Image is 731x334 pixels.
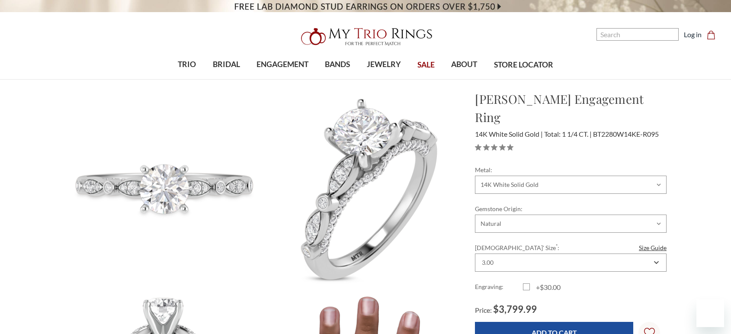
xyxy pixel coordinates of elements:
button: submenu toggle [379,79,388,80]
a: BRIDAL [204,51,248,79]
button: submenu toggle [278,79,287,80]
button: submenu toggle [333,79,342,80]
span: $3,799.99 [493,303,537,315]
span: BANDS [325,59,350,70]
a: Cart with 0 items [707,29,721,40]
span: 14K White Solid Gold [475,130,543,138]
img: My Trio Rings [296,23,435,51]
img: Photo of Effie 1 1/4 ct tw. Round Solitaire Engagement Ring 14K White Gold [BT2280WE-R095] [263,90,461,288]
span: Price: [475,306,492,314]
span: STORE LOCATOR [494,59,553,71]
label: Engraving: [475,282,523,292]
label: Metal: [475,165,667,174]
button: submenu toggle [183,79,191,80]
span: TRIO [178,59,196,70]
span: ENGAGEMENT [256,59,308,70]
a: SALE [409,51,443,79]
a: ABOUT [443,51,485,79]
button: submenu toggle [460,79,468,80]
a: Log in [684,29,702,40]
span: BT2280W14KE-R095 [593,130,659,138]
a: Size Guide [639,243,667,252]
button: submenu toggle [222,79,231,80]
span: BRIDAL [213,59,240,70]
span: ABOUT [451,59,477,70]
div: 3.00 [482,259,494,266]
iframe: Button to launch messaging window [696,299,724,327]
svg: cart.cart_preview [707,31,715,39]
label: +$30.00 [523,282,571,292]
input: Search [596,28,679,41]
span: SALE [417,59,435,71]
a: My Trio Rings [212,23,519,51]
span: Total: 1 1/4 CT. [544,130,592,138]
a: ENGAGEMENT [248,51,317,79]
img: Photo of Effie 1 1/4 ct tw. Round Solitaire Engagement Ring 14K White Gold [BT2280WE-R095] [65,90,263,288]
a: BANDS [317,51,358,79]
div: Combobox [475,254,667,272]
label: [DEMOGRAPHIC_DATA]' Size : [475,243,667,252]
label: Gemstone Origin: [475,204,667,213]
a: STORE LOCATOR [486,51,561,79]
span: JEWELRY [367,59,401,70]
a: TRIO [170,51,204,79]
a: JEWELRY [359,51,409,79]
h1: [PERSON_NAME] Engagement Ring [475,90,667,126]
